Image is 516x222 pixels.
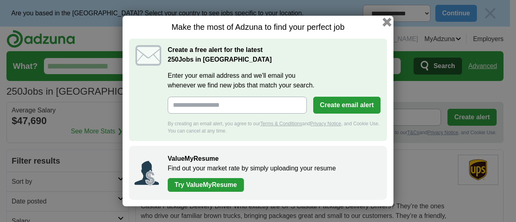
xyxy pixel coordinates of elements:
label: Enter your email address and we'll email you whenever we find new jobs that match your search. [168,71,381,90]
p: Find out your market rate by simply uploading your resume [168,164,379,173]
a: Privacy Notice [310,121,341,127]
span: 250 [168,55,179,64]
a: Terms & Conditions [260,121,302,127]
h2: ValueMyResume [168,154,379,164]
button: Create email alert [313,97,381,114]
h1: Make the most of Adzuna to find your perfect job [129,22,387,32]
img: icon_email.svg [135,45,161,66]
h2: Create a free alert for the latest [168,45,381,64]
strong: Jobs in [GEOGRAPHIC_DATA] [168,56,272,63]
a: Try ValueMyResume [168,178,244,192]
div: By creating an email alert, you agree to our and , and Cookie Use. You can cancel at any time. [168,120,381,135]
